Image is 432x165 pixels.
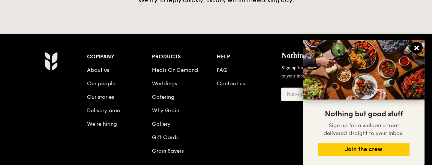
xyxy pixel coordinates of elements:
[217,80,245,87] a: Contact us
[87,52,152,62] div: Company
[303,40,424,100] img: DSC07876-Edit02-Large.jpeg
[87,80,115,87] a: Our people
[152,121,171,127] a: Gallery
[152,134,178,141] a: Gift Cards
[87,121,117,127] a: We’re hiring
[152,67,198,73] a: Meals On Demand
[87,67,109,73] a: About us
[411,42,423,54] button: Close
[318,143,409,156] button: Join the crew
[152,94,174,100] a: Catering
[152,107,179,114] a: Why Grain
[324,122,404,137] span: Sign up for a welcome treat delivered straight to your inbox.
[44,52,57,70] img: Grain
[87,94,114,100] a: Our stories
[281,65,408,79] span: Sign up for Grain mail and get a welcome treat delivered straight to your inbox.
[281,51,354,59] span: Nothing but good stuff
[152,148,184,154] a: Grain Savers
[152,80,177,87] a: Weddings
[217,52,282,62] div: Help
[152,52,217,62] div: Products
[325,110,403,119] span: Nothing but good stuff
[87,107,120,114] a: Delivery area
[281,88,357,101] input: Non-spam email address
[217,67,228,73] a: FAQ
